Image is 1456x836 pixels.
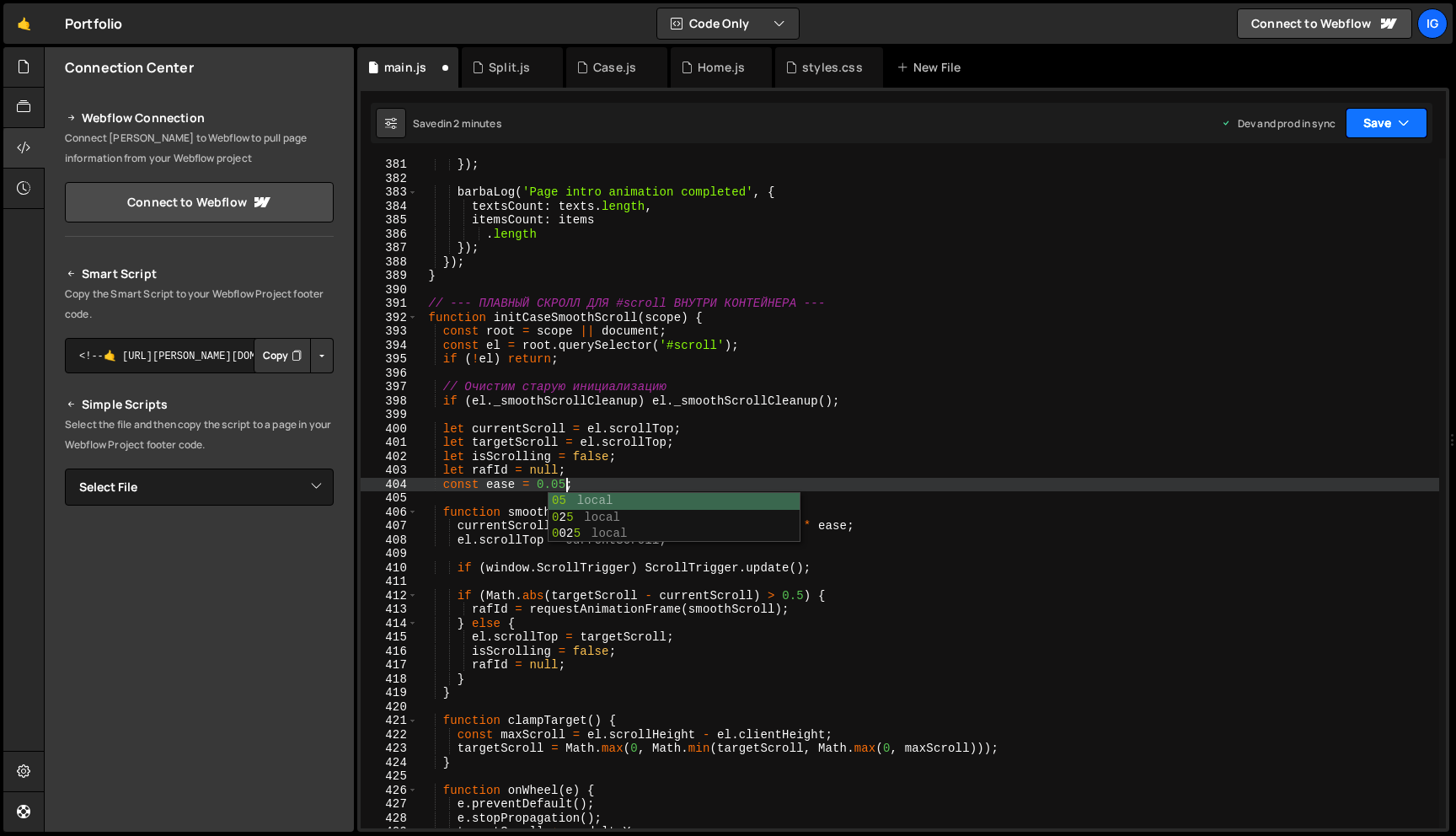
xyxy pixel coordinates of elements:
[361,714,418,728] div: 421
[254,338,334,373] div: Button group with nested dropdown
[1237,8,1412,39] a: Connect to Webflow
[361,533,418,548] div: 408
[65,338,334,373] textarea: <!--🤙 [URL][PERSON_NAME][DOMAIN_NAME]> <script>document.addEventListener("DOMContentLoaded", func...
[593,59,636,76] div: Case.js
[361,561,418,576] div: 410
[361,228,418,242] div: 386
[361,519,418,533] div: 407
[65,533,335,685] iframe: YouTube video player
[361,630,418,645] div: 415
[361,589,418,603] div: 412
[361,158,418,172] div: 381
[65,13,122,34] div: Portfolio
[361,450,418,464] div: 402
[1417,8,1448,39] a: Ig
[361,728,418,742] div: 422
[361,408,418,422] div: 399
[361,784,418,798] div: 426
[802,59,863,76] div: styles.css
[65,108,334,128] h2: Webflow Connection
[361,686,418,700] div: 419
[1221,116,1336,131] div: Dev and prod in sync
[361,506,418,520] div: 406
[361,185,418,200] div: 383
[361,324,418,339] div: 393
[254,338,311,373] button: Copy
[361,297,418,311] div: 391
[361,673,418,687] div: 418
[361,603,418,617] div: 413
[361,241,418,255] div: 387
[443,116,501,131] div: in 2 minutes
[361,756,418,770] div: 424
[65,394,334,415] h2: Simple Scripts
[489,59,530,76] div: Split.js
[361,311,418,325] div: 392
[361,700,418,715] div: 420
[65,58,194,77] h2: Connection Center
[361,213,418,228] div: 385
[361,464,418,478] div: 403
[65,128,334,169] p: Connect [PERSON_NAME] to Webflow to pull page information from your Webflow project
[361,769,418,784] div: 425
[897,59,967,76] div: New File
[361,658,418,673] div: 417
[657,8,799,39] button: Code Only
[361,394,418,409] div: 398
[65,182,334,222] a: Connect to Webflow
[65,284,334,324] p: Copy the Smart Script to your Webflow Project footer code.
[698,59,745,76] div: Home.js
[361,283,418,297] div: 390
[361,436,418,450] div: 401
[361,255,418,270] div: 388
[361,491,418,506] div: 405
[65,264,334,284] h2: Smart Script
[361,812,418,826] div: 428
[384,59,426,76] div: main.js
[361,478,418,492] div: 404
[361,367,418,381] div: 396
[361,547,418,561] div: 409
[361,575,418,589] div: 411
[361,617,418,631] div: 414
[361,352,418,367] div: 395
[361,380,418,394] div: 397
[65,415,334,455] p: Select the file and then copy the script to a page in your Webflow Project footer code.
[1346,108,1427,138] button: Save
[361,742,418,756] div: 423
[361,200,418,214] div: 384
[413,116,501,131] div: Saved
[361,339,418,353] div: 394
[361,422,418,437] div: 400
[361,645,418,659] div: 416
[3,3,45,44] a: 🤙
[361,797,418,812] div: 427
[361,172,418,186] div: 382
[361,269,418,283] div: 389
